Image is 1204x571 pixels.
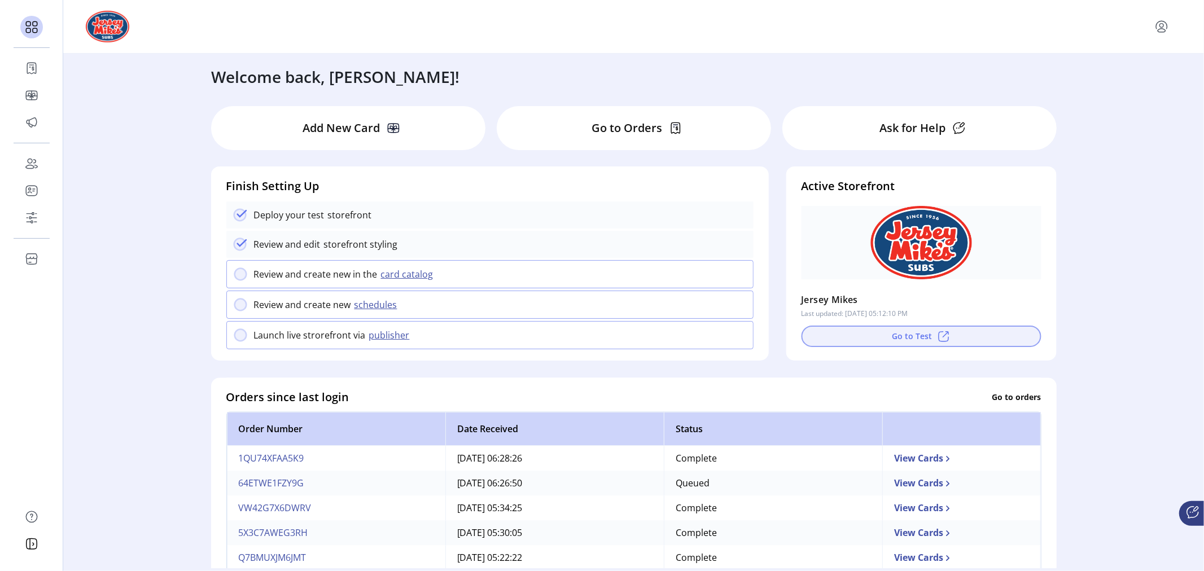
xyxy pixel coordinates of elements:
[254,267,378,281] p: Review and create new in the
[882,495,1041,520] td: View Cards
[445,471,664,495] td: [DATE] 06:26:50
[801,291,858,309] p: Jersey Mikes
[254,208,325,222] p: Deploy your test
[445,545,664,570] td: [DATE] 05:22:22
[882,446,1041,471] td: View Cards
[992,392,1041,403] p: Go to orders
[227,545,445,570] td: Q7BMUXJM6JMT
[801,178,1041,195] h4: Active Storefront
[86,11,129,42] img: logo
[351,298,404,311] button: schedules
[303,120,380,137] p: Add New Card
[227,471,445,495] td: 64ETWE1FZY9G
[227,446,445,471] td: 1QU74XFAA5K9
[882,471,1041,495] td: View Cards
[882,520,1041,545] td: View Cards
[254,298,351,311] p: Review and create new
[592,120,662,137] p: Go to Orders
[378,267,440,281] button: card catalog
[254,238,321,251] p: Review and edit
[664,545,882,570] td: Complete
[226,178,754,195] h4: Finish Setting Up
[212,65,460,89] h3: Welcome back, [PERSON_NAME]!
[664,520,882,545] td: Complete
[321,238,398,251] p: storefront styling
[227,412,445,446] th: Order Number
[664,495,882,520] td: Complete
[664,412,882,446] th: Status
[664,446,882,471] td: Complete
[801,326,1041,347] button: Go to Test
[664,471,882,495] td: Queued
[227,495,445,520] td: VW42G7X6DWRV
[366,328,417,342] button: publisher
[445,412,664,446] th: Date Received
[325,208,372,222] p: storefront
[445,446,664,471] td: [DATE] 06:28:26
[1153,17,1171,36] button: menu
[879,120,945,137] p: Ask for Help
[227,520,445,545] td: 5X3C7AWEG3RH
[254,328,366,342] p: Launch live strorefront via
[801,309,908,319] p: Last updated: [DATE] 05:12:10 PM
[445,495,664,520] td: [DATE] 05:34:25
[445,520,664,545] td: [DATE] 05:30:05
[882,545,1041,570] td: View Cards
[226,389,349,406] h4: Orders since last login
